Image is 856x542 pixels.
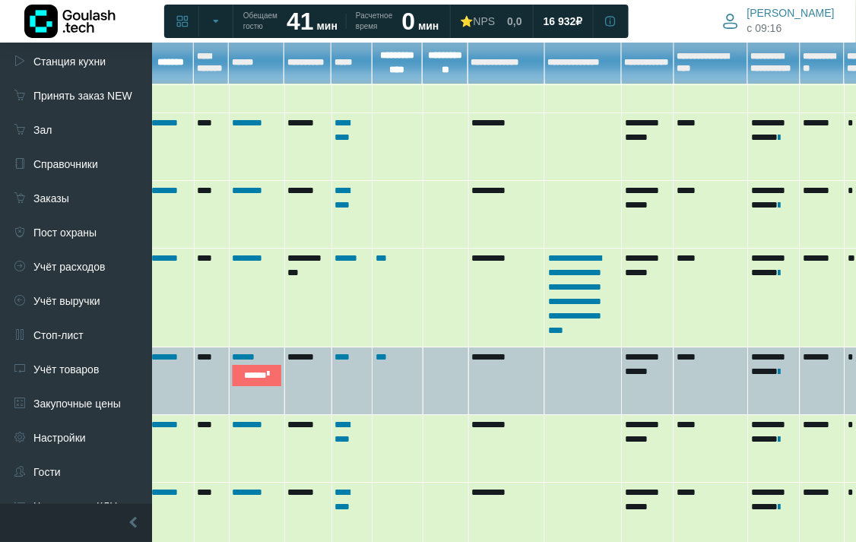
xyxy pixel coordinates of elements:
[356,11,392,32] span: Расчетное время
[402,8,416,35] strong: 0
[418,20,439,32] span: мин
[747,6,835,20] span: [PERSON_NAME]
[317,20,338,32] span: мин
[576,14,583,28] span: ₽
[234,8,449,35] a: Обещаем гостю 41 мин Расчетное время 0 мин
[714,3,844,39] button: [PERSON_NAME] c 09:16
[544,14,576,28] span: 16 932
[243,11,277,32] span: Обещаем гостю
[747,21,782,36] span: c 09:16
[507,14,522,28] span: 0,0
[24,5,116,38] img: Логотип компании Goulash.tech
[474,15,496,27] span: NPS
[461,14,496,28] div: ⭐
[452,8,531,35] a: ⭐NPS 0,0
[534,8,592,35] a: 16 932 ₽
[287,8,314,35] strong: 41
